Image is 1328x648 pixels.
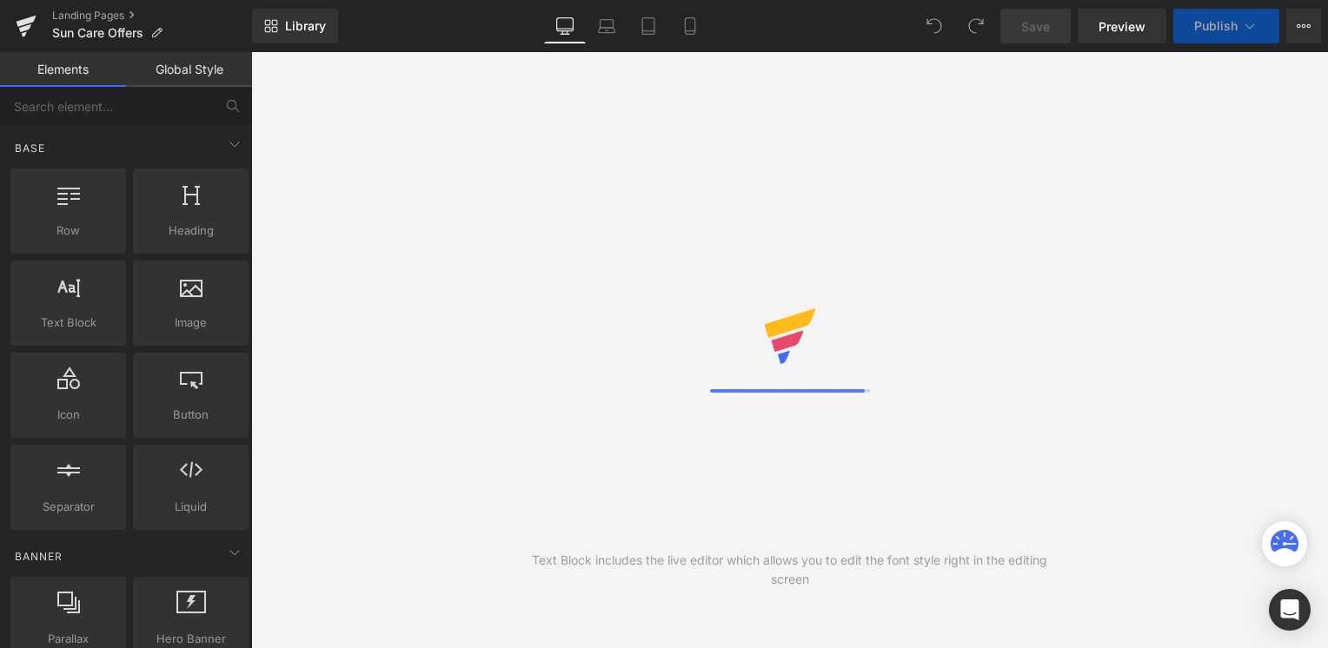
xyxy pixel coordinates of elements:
span: Heading [138,222,243,240]
span: Icon [16,406,121,424]
a: New Library [252,9,338,43]
span: Image [138,314,243,332]
span: Sun Care Offers [52,26,143,40]
a: Global Style [126,52,252,87]
a: Landing Pages [52,9,252,23]
a: Laptop [586,9,627,43]
span: Button [138,406,243,424]
span: Liquid [138,498,243,516]
span: Separator [16,498,121,516]
span: Preview [1099,17,1145,36]
button: Undo [917,9,952,43]
span: Library [285,18,326,34]
div: Open Intercom Messenger [1269,589,1311,631]
span: Text Block [16,314,121,332]
a: Tablet [627,9,669,43]
button: More [1286,9,1321,43]
span: Base [13,140,47,156]
span: Parallax [16,630,121,648]
a: Mobile [669,9,711,43]
button: Redo [959,9,993,43]
div: Text Block includes the live editor which allows you to edit the font style right in the editing ... [521,551,1059,589]
a: Desktop [544,9,586,43]
span: Save [1021,17,1050,36]
span: Banner [13,548,64,565]
span: Row [16,222,121,240]
span: Hero Banner [138,630,243,648]
span: Publish [1194,19,1238,33]
a: Preview [1078,9,1166,43]
button: Publish [1173,9,1279,43]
